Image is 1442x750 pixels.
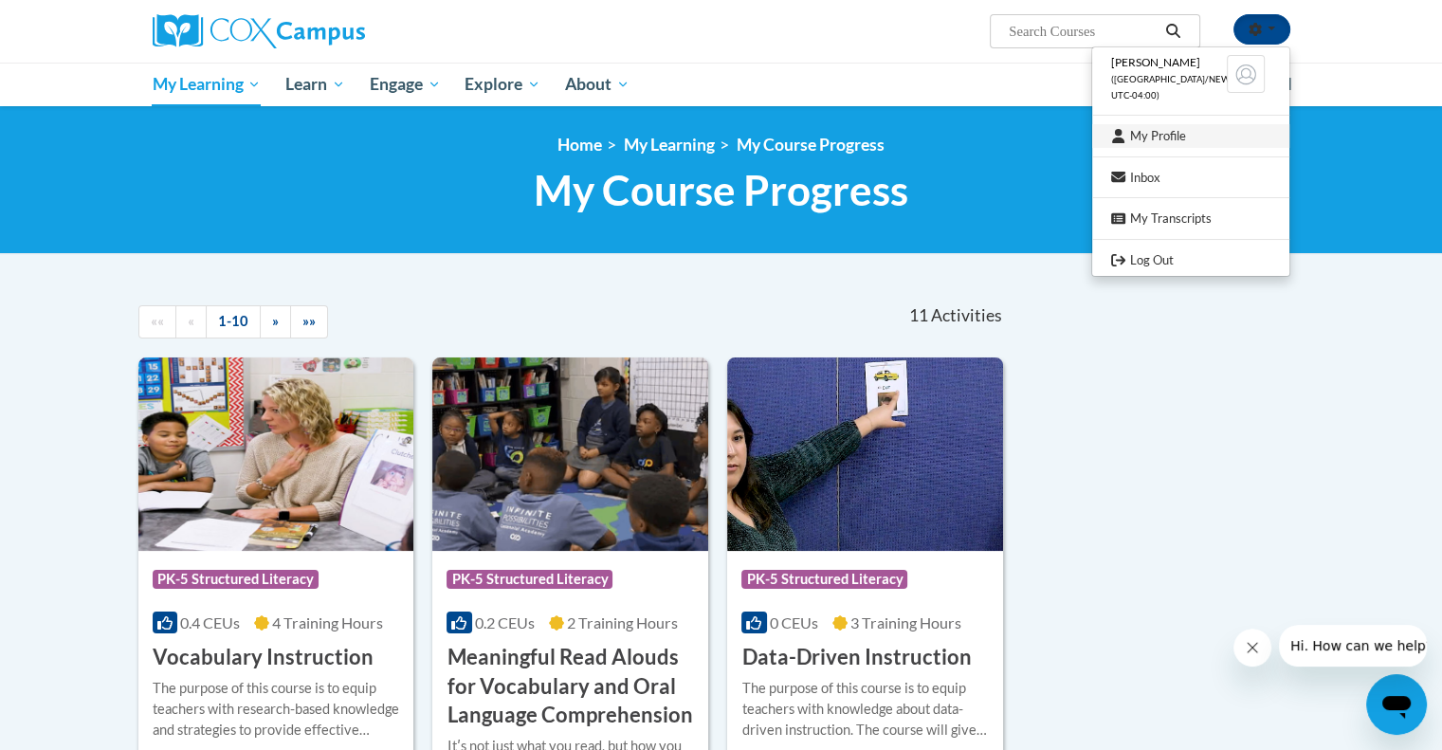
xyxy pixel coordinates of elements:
[1092,124,1289,148] a: My Profile
[465,73,540,96] span: Explore
[1233,629,1271,667] iframe: Close message
[534,165,908,215] span: My Course Progress
[1092,248,1289,272] a: Logout
[272,313,279,329] span: »
[557,135,602,155] a: Home
[357,63,453,106] a: Engage
[447,570,612,589] span: PK-5 Structured Literacy
[151,313,164,329] span: ««
[1007,20,1159,43] input: Search Courses
[302,313,316,329] span: »»
[1279,625,1427,667] iframe: Message from company
[432,357,708,551] img: Course Logo
[770,613,818,631] span: 0 CEUs
[553,63,642,106] a: About
[447,643,694,730] h3: Meaningful Read Alouds for Vocabulary and Oral Language Comprehension
[11,13,154,28] span: Hi. How can we help?
[624,135,715,155] a: My Learning
[153,678,400,741] div: The purpose of this course is to equip teachers with research-based knowledge and strategies to p...
[206,305,261,338] a: 1-10
[741,678,989,741] div: The purpose of this course is to equip teachers with knowledge about data-driven instruction. The...
[1092,207,1289,230] a: My Transcripts
[727,357,1003,551] img: Course Logo
[452,63,553,106] a: Explore
[1111,55,1200,69] span: [PERSON_NAME]
[140,63,274,106] a: My Learning
[1366,674,1427,735] iframe: Button to launch messaging window
[153,14,513,48] a: Cox Campus
[153,570,319,589] span: PK-5 Structured Literacy
[260,305,291,338] a: Next
[370,73,441,96] span: Engage
[152,73,261,96] span: My Learning
[908,305,927,326] span: 11
[737,135,885,155] a: My Course Progress
[188,313,194,329] span: «
[931,305,1002,326] span: Activities
[290,305,328,338] a: End
[741,643,971,672] h3: Data-Driven Instruction
[153,643,374,672] h3: Vocabulary Instruction
[567,613,678,631] span: 2 Training Hours
[138,357,414,551] img: Course Logo
[741,570,907,589] span: PK-5 Structured Literacy
[124,63,1319,106] div: Main menu
[1159,20,1187,43] button: Search
[272,613,383,631] span: 4 Training Hours
[850,613,961,631] span: 3 Training Hours
[285,73,345,96] span: Learn
[138,305,176,338] a: Begining
[1092,166,1289,190] a: Inbox
[175,305,207,338] a: Previous
[180,613,240,631] span: 0.4 CEUs
[1233,14,1290,45] button: Account Settings
[273,63,357,106] a: Learn
[1111,74,1259,101] span: ([GEOGRAPHIC_DATA]/New_York UTC-04:00)
[1227,55,1265,93] img: Learner Profile Avatar
[475,613,535,631] span: 0.2 CEUs
[565,73,630,96] span: About
[153,14,365,48] img: Cox Campus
